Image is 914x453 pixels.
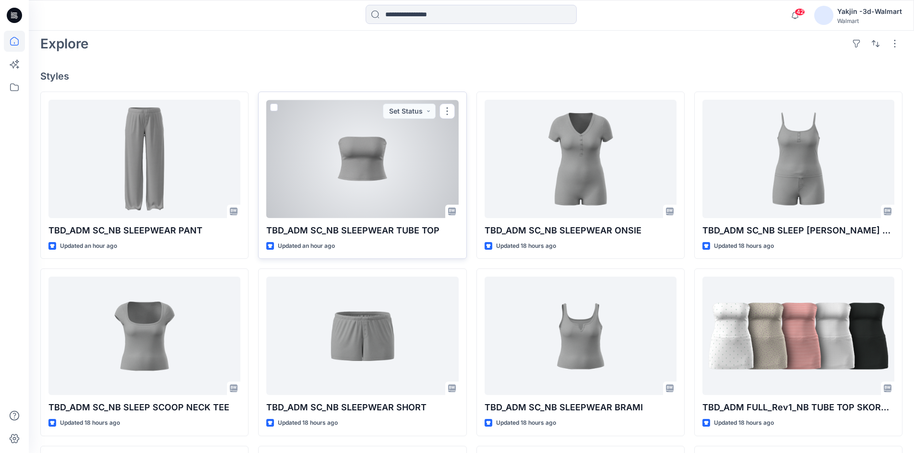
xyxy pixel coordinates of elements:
a: TBD_ADM SC_NB SLEEPWEAR TUBE TOP [266,100,458,218]
a: TBD_ADM FULL_Rev1_NB TUBE TOP SKORT SET [702,277,894,395]
a: TBD_ADM SC_NB SLEEP CAMI BOXER SET [702,100,894,218]
p: TBD_ADM SC_NB SLEEPWEAR SHORT [266,401,458,414]
p: Updated 18 hours ago [714,241,774,251]
p: TBD_ADM SC_NB SLEEP [PERSON_NAME] SET [702,224,894,237]
h4: Styles [40,70,902,82]
h2: Explore [40,36,89,51]
p: Updated an hour ago [278,241,335,251]
p: Updated 18 hours ago [714,418,774,428]
a: TBD_ADM SC_NB SLEEP SCOOP NECK TEE [48,277,240,395]
img: avatar [814,6,833,25]
p: Updated an hour ago [60,241,117,251]
span: 42 [795,8,805,16]
p: Updated 18 hours ago [60,418,120,428]
a: TBD_ADM SC_NB SLEEPWEAR BRAMI [485,277,677,395]
p: TBD_ADM SC_NB SLEEPWEAR BRAMI [485,401,677,414]
p: Updated 18 hours ago [496,241,556,251]
div: Yakjin -3d-Walmart [837,6,902,17]
p: Updated 18 hours ago [496,418,556,428]
a: TBD_ADM SC_NB SLEEPWEAR SHORT [266,277,458,395]
p: TBD_ADM FULL_Rev1_NB TUBE TOP SKORT SET [702,401,894,414]
a: TBD_ADM SC_NB SLEEPWEAR PANT [48,100,240,218]
p: Updated 18 hours ago [278,418,338,428]
a: TBD_ADM SC_NB SLEEPWEAR ONSIE [485,100,677,218]
div: Walmart [837,17,902,24]
p: TBD_ADM SC_NB SLEEPWEAR TUBE TOP [266,224,458,237]
p: TBD_ADM SC_NB SLEEPWEAR ONSIE [485,224,677,237]
p: TBD_ADM SC_NB SLEEP SCOOP NECK TEE [48,401,240,414]
p: TBD_ADM SC_NB SLEEPWEAR PANT [48,224,240,237]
